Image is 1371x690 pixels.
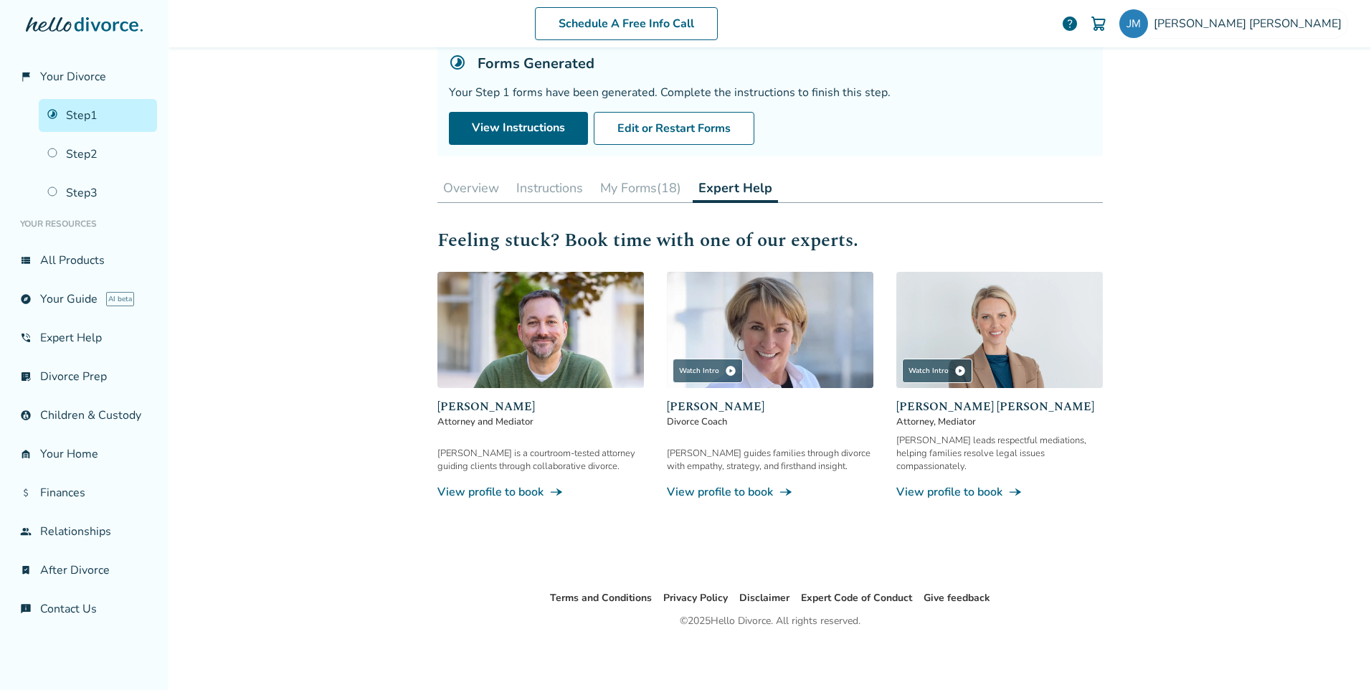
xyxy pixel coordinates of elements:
[11,476,157,509] a: attach_moneyFinances
[896,434,1103,473] div: [PERSON_NAME] leads respectful mediations, helping families resolve legal issues compassionately.
[20,293,32,305] span: explore
[20,410,32,421] span: account_child
[11,438,157,471] a: garage_homeYour Home
[693,174,778,203] button: Expert Help
[437,226,1103,255] h2: Feeling stuck? Book time with one of our experts.
[725,365,736,377] span: play_circle
[673,359,743,383] div: Watch Intro
[11,60,157,93] a: flag_2Your Divorce
[1090,15,1107,32] img: Cart
[663,591,728,605] a: Privacy Policy
[1154,16,1347,32] span: [PERSON_NAME] [PERSON_NAME]
[801,591,912,605] a: Expert Code of Conduct
[550,591,652,605] a: Terms and Conditions
[667,484,873,500] a: View profile to bookline_end_arrow_notch
[667,272,873,388] img: Kim Goodman
[437,272,644,388] img: Neil Forester
[11,321,157,354] a: phone_in_talkExpert Help
[11,244,157,277] a: view_listAll Products
[11,592,157,625] a: chat_infoContact Us
[535,7,718,40] a: Schedule A Free Info Call
[20,71,32,82] span: flag_2
[11,283,157,316] a: exploreYour GuideAI beta
[924,590,990,607] li: Give feedback
[437,398,644,415] span: [PERSON_NAME]
[896,272,1103,388] img: Melissa Wheeler Hoff
[20,564,32,576] span: bookmark_check
[449,112,588,145] a: View Instructions
[40,69,106,85] span: Your Divorce
[954,365,966,377] span: play_circle
[902,359,972,383] div: Watch Intro
[667,398,873,415] span: [PERSON_NAME]
[478,54,594,73] h5: Forms Generated
[20,487,32,498] span: attach_money
[1299,621,1371,690] iframe: Chat Widget
[39,99,157,132] a: Step1
[11,360,157,393] a: list_alt_checkDivorce Prep
[11,209,157,238] li: Your Resources
[20,332,32,344] span: phone_in_talk
[594,112,754,145] button: Edit or Restart Forms
[779,485,793,499] span: line_end_arrow_notch
[594,174,687,202] button: My Forms(18)
[106,292,134,306] span: AI beta
[896,484,1103,500] a: View profile to bookline_end_arrow_notch
[896,398,1103,415] span: [PERSON_NAME] [PERSON_NAME]
[1061,15,1078,32] a: help
[739,590,789,607] li: Disclaimer
[437,447,644,473] div: [PERSON_NAME] is a courtroom-tested attorney guiding clients through collaborative divorce.
[39,138,157,171] a: Step2
[437,174,505,202] button: Overview
[437,415,644,428] span: Attorney and Mediator
[20,603,32,615] span: chat_info
[20,526,32,537] span: group
[20,255,32,266] span: view_list
[896,415,1103,428] span: Attorney, Mediator
[437,484,644,500] a: View profile to bookline_end_arrow_notch
[20,448,32,460] span: garage_home
[680,613,860,630] div: © 2025 Hello Divorce. All rights reserved.
[20,371,32,382] span: list_alt_check
[511,174,589,202] button: Instructions
[1119,9,1148,38] img: local342@proton.me
[39,176,157,209] a: Step3
[667,447,873,473] div: [PERSON_NAME] guides families through divorce with empathy, strategy, and firsthand insight.
[549,485,564,499] span: line_end_arrow_notch
[1008,485,1023,499] span: line_end_arrow_notch
[667,415,873,428] span: Divorce Coach
[11,399,157,432] a: account_childChildren & Custody
[11,515,157,548] a: groupRelationships
[11,554,157,587] a: bookmark_checkAfter Divorce
[449,85,1091,100] div: Your Step 1 forms have been generated. Complete the instructions to finish this step.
